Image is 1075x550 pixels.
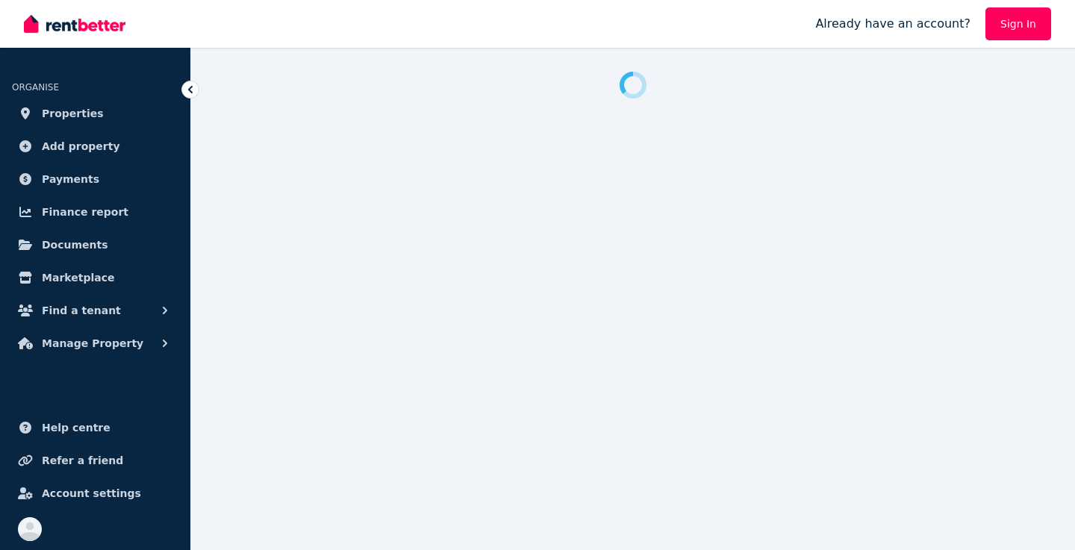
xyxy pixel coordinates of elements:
[12,99,178,128] a: Properties
[42,419,110,437] span: Help centre
[42,334,143,352] span: Manage Property
[12,478,178,508] a: Account settings
[985,7,1051,40] a: Sign In
[12,296,178,325] button: Find a tenant
[42,104,104,122] span: Properties
[42,451,123,469] span: Refer a friend
[12,164,178,194] a: Payments
[42,301,121,319] span: Find a tenant
[12,413,178,443] a: Help centre
[24,13,125,35] img: RentBetter
[42,203,128,221] span: Finance report
[12,197,178,227] a: Finance report
[42,484,141,502] span: Account settings
[815,15,970,33] span: Already have an account?
[12,328,178,358] button: Manage Property
[42,170,99,188] span: Payments
[42,137,120,155] span: Add property
[12,263,178,293] a: Marketplace
[42,269,114,287] span: Marketplace
[12,131,178,161] a: Add property
[12,230,178,260] a: Documents
[12,446,178,475] a: Refer a friend
[42,236,108,254] span: Documents
[12,82,59,93] span: ORGANISE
